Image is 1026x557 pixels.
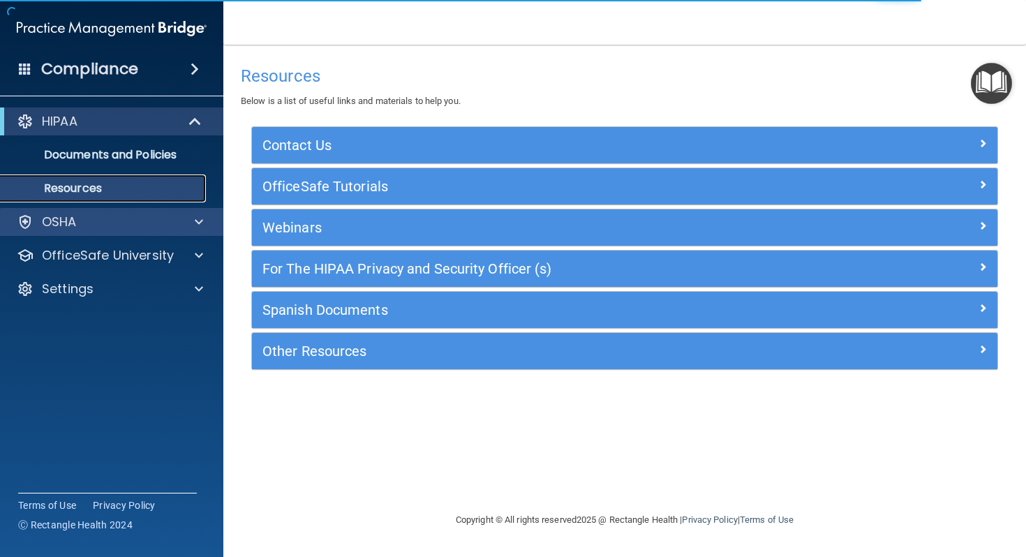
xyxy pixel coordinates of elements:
h5: For The HIPAA Privacy and Security Officer (s) [262,261,801,276]
h5: Contact Us [262,138,801,153]
div: Copyright © All rights reserved 2025 @ Rectangle Health | | [370,498,879,542]
a: Terms of Use [18,498,76,512]
h5: Webinars [262,220,801,235]
span: Ⓒ Rectangle Health 2024 [18,518,133,532]
p: Settings [42,281,94,297]
a: OfficeSafe University [17,247,203,264]
a: Contact Us [262,134,987,156]
p: Resources [9,181,200,195]
h5: Spanish Documents [262,302,801,318]
a: Terms of Use [740,514,794,525]
a: OSHA [17,214,203,230]
a: Settings [17,281,203,297]
a: HIPAA [17,113,202,130]
a: Webinars [262,216,987,239]
a: For The HIPAA Privacy and Security Officer (s) [262,258,987,280]
p: OSHA [42,214,77,230]
span: Below is a list of useful links and materials to help you. [241,96,461,106]
a: Privacy Policy [93,498,156,512]
a: Other Resources [262,340,987,362]
p: Documents and Policies [9,148,200,162]
h4: Resources [241,67,1009,85]
iframe: Drift Widget Chat Controller [785,458,1009,514]
h5: OfficeSafe Tutorials [262,179,801,194]
h5: Other Resources [262,343,801,359]
a: Spanish Documents [262,299,987,321]
img: PMB logo [17,15,207,43]
a: Privacy Policy [682,514,737,525]
p: OfficeSafe University [42,247,174,264]
h4: Compliance [41,59,138,79]
a: OfficeSafe Tutorials [262,175,987,198]
p: HIPAA [42,113,77,130]
button: Open Resource Center [971,63,1012,104]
